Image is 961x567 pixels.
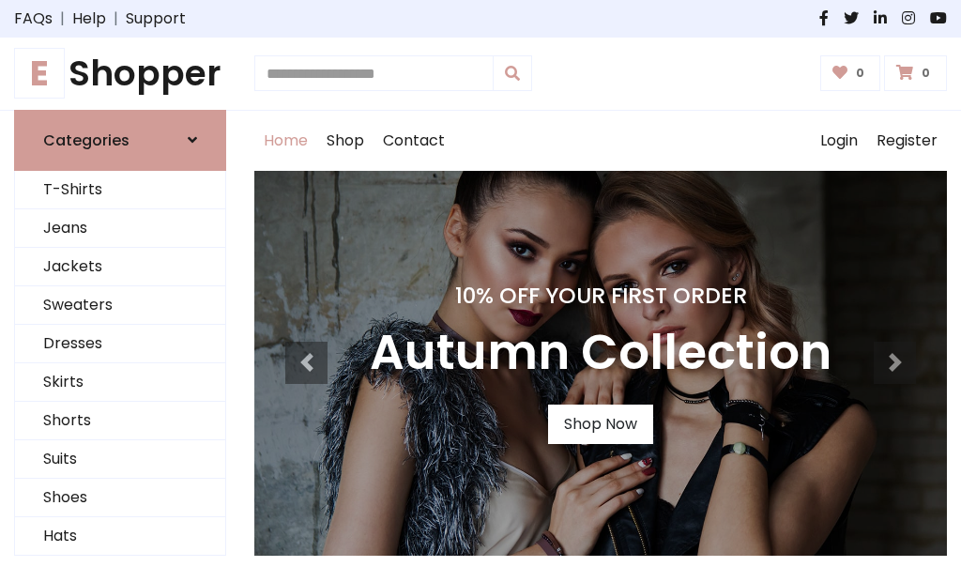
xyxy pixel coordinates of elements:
[374,111,454,171] a: Contact
[15,479,225,517] a: Shoes
[867,111,947,171] a: Register
[370,283,831,309] h4: 10% Off Your First Order
[15,517,225,556] a: Hats
[884,55,947,91] a: 0
[14,48,65,99] span: E
[15,325,225,363] a: Dresses
[15,209,225,248] a: Jeans
[15,363,225,402] a: Skirts
[15,402,225,440] a: Shorts
[72,8,106,30] a: Help
[917,65,935,82] span: 0
[15,248,225,286] a: Jackets
[254,111,317,171] a: Home
[370,324,831,382] h3: Autumn Collection
[548,405,653,444] a: Shop Now
[15,171,225,209] a: T-Shirts
[126,8,186,30] a: Support
[43,131,130,149] h6: Categories
[106,8,126,30] span: |
[14,53,226,95] a: EShopper
[14,53,226,95] h1: Shopper
[53,8,72,30] span: |
[851,65,869,82] span: 0
[820,55,881,91] a: 0
[15,286,225,325] a: Sweaters
[15,440,225,479] a: Suits
[14,8,53,30] a: FAQs
[14,110,226,171] a: Categories
[811,111,867,171] a: Login
[317,111,374,171] a: Shop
